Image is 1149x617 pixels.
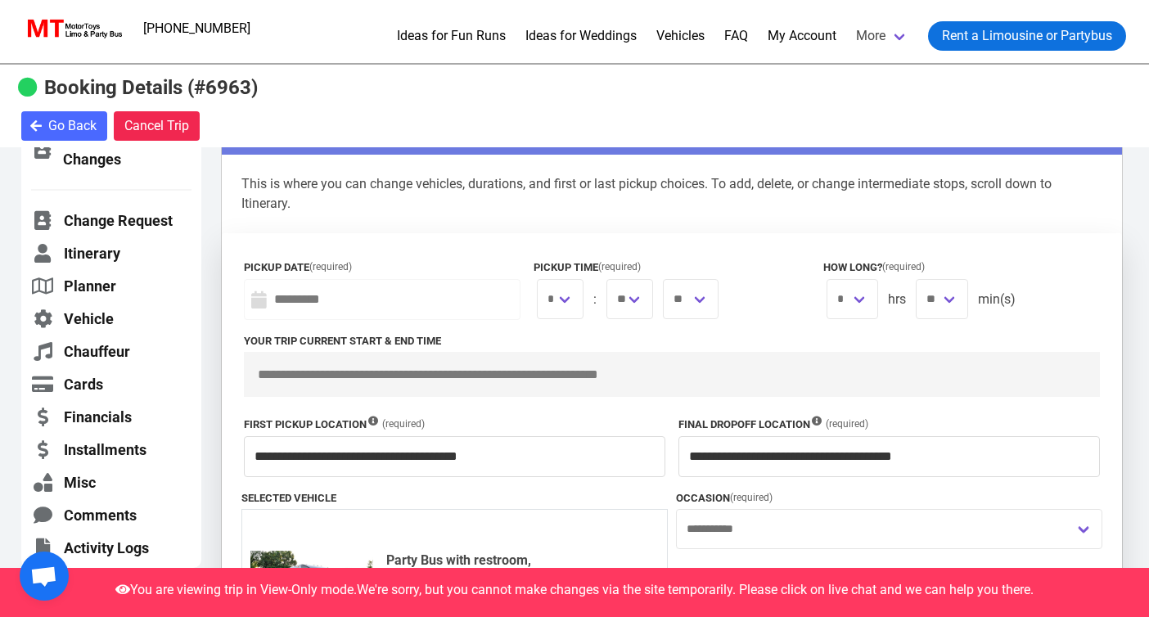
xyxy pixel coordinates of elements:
a: Change Request [31,210,191,231]
span: hrs [888,279,906,320]
span: (required) [730,492,773,503]
b: Booking Details (#6963) [44,76,258,99]
a: [PHONE_NUMBER] [133,12,260,45]
div: We are sorry, you can no longer make changes in Pickup Location, as it is too close to the date a... [244,417,665,477]
a: Misc [31,472,191,493]
img: MotorToys Logo [23,17,124,40]
div: We are sorry, you can no longer make changes in Dropoff Location, as it is too close to the date ... [678,417,1100,477]
a: Activity Logs [31,538,191,558]
a: My Account [768,26,836,46]
a: Planner [31,276,191,296]
span: (required) [382,417,425,431]
label: Pickup Time [534,259,810,276]
span: We're sorry, but you cannot make changes via the site temporarily. Please click on live chat and ... [357,582,1034,597]
button: Cancel Trip [114,111,200,141]
span: (required) [598,259,641,274]
span: We are sorry, you can no longer make changes in Pickup Time, as it is too close to the date and t... [663,279,719,320]
label: First Pickup Location [244,417,665,433]
span: min(s) [978,279,1016,320]
button: Go Back [21,111,107,141]
label: Final Dropoff Location [678,417,1100,433]
span: (required) [309,259,352,274]
span: We are sorry, you can no longer make changes in Duration, as it is too close to the date and time... [827,279,878,320]
label: How long? [823,259,1100,276]
label: Occasion [676,490,1102,507]
a: Rent a Limousine or Partybus [928,21,1126,51]
p: This is where you can change vehicles, durations, and first or last pickup choices. To add, delet... [222,155,1122,233]
span: We are sorry, you can no longer make changes in Duration, as it is too close to the date and time... [916,279,968,320]
a: Vehicle [31,308,191,329]
a: Installments [31,439,191,460]
a: Financials [31,407,191,427]
span: (required) [826,417,868,431]
span: Rent a Limousine or Partybus [942,26,1112,46]
a: Itinerary [31,243,191,263]
a: More [846,15,918,57]
label: Selected Vehicle [241,490,668,507]
a: FAQ [724,26,748,46]
span: We are sorry, you can no longer make changes in Pickup Time, as it is too close to the date and t... [606,279,653,320]
a: Open chat [20,552,69,601]
div: We are sorry, you can no longer make changes in Occasion, as it is too close to the date and time... [676,509,1102,549]
a: Ideas for Weddings [525,26,637,46]
label: Your trip current start & end time [244,333,1100,349]
a: Vehicles [656,26,705,46]
a: Chauffeur [31,341,191,362]
span: Cancel Trip [124,116,189,136]
span: Go Back [48,116,97,136]
span: We are sorry, you can no longer make changes in Pickup Time, as it is too close to the date and t... [537,279,584,320]
span: : [593,279,597,320]
a: Cards [31,374,191,394]
label: Pickup Date [244,259,520,276]
a: Requested Changes [31,128,191,169]
a: Comments [31,505,191,525]
a: Ideas for Fun Runs [397,26,506,46]
span: (required) [882,259,925,274]
b: Party Bus with restroom, Unit #31 (Seats: 25) [386,552,659,607]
